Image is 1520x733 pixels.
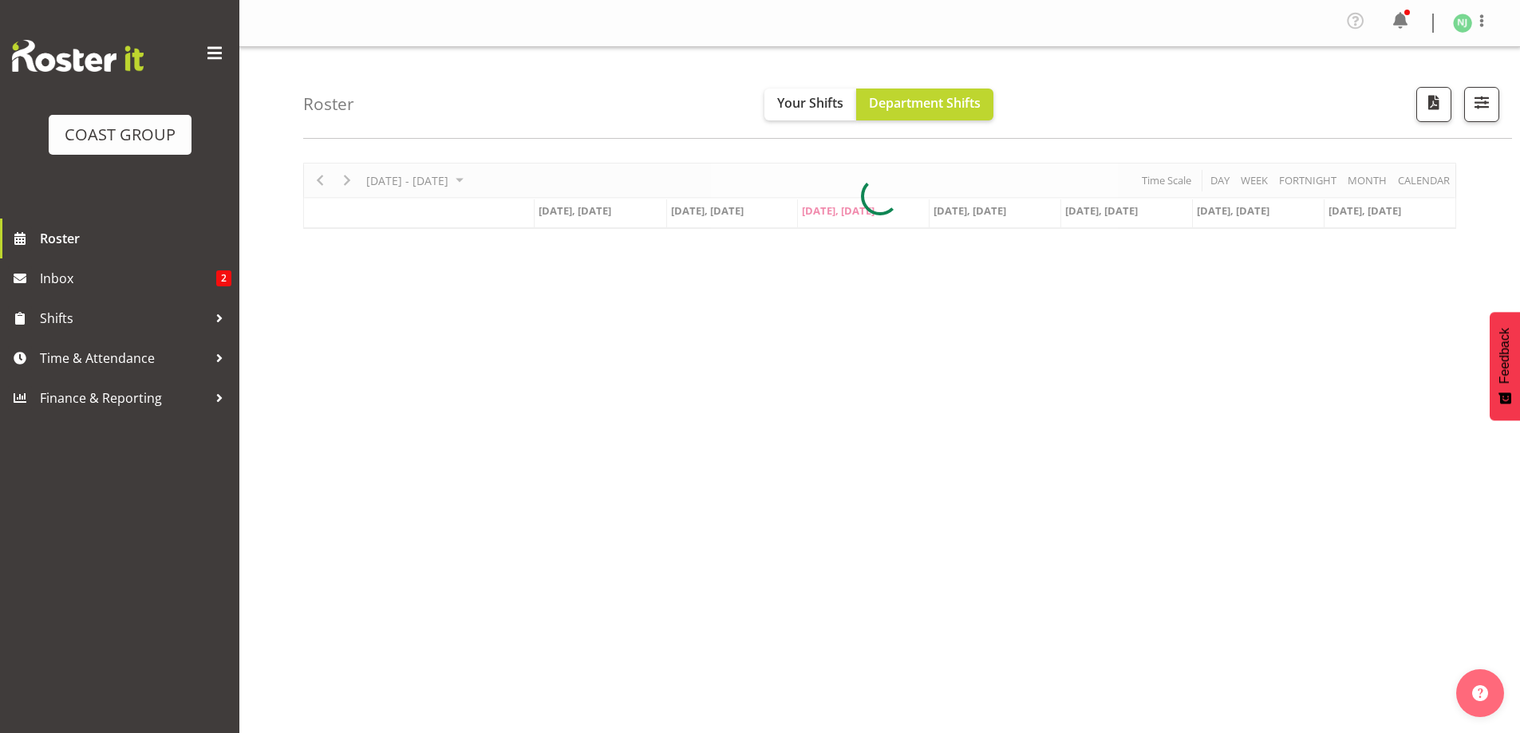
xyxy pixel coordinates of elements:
[65,123,176,147] div: COAST GROUP
[12,40,144,72] img: Rosterit website logo
[869,94,981,112] span: Department Shifts
[303,95,354,113] h4: Roster
[40,346,207,370] span: Time & Attendance
[40,266,216,290] span: Inbox
[40,227,231,250] span: Roster
[777,94,843,112] span: Your Shifts
[1490,312,1520,420] button: Feedback - Show survey
[216,270,231,286] span: 2
[1498,328,1512,384] span: Feedback
[1453,14,1472,33] img: ngamata-junior3423.jpg
[856,89,993,120] button: Department Shifts
[764,89,856,120] button: Your Shifts
[1416,87,1451,122] button: Download a PDF of the roster according to the set date range.
[40,386,207,410] span: Finance & Reporting
[1464,87,1499,122] button: Filter Shifts
[1472,685,1488,701] img: help-xxl-2.png
[40,306,207,330] span: Shifts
